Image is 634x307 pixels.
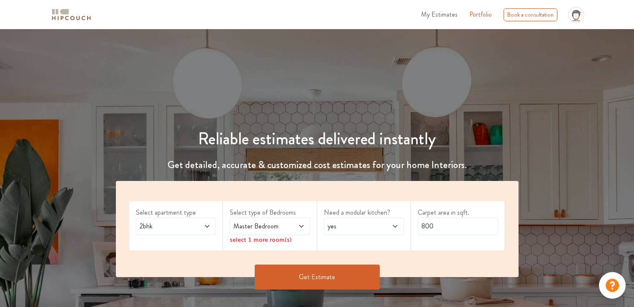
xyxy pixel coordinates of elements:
[418,208,498,218] label: Carpet area in sqft.
[230,208,310,218] label: Select type of Bedrooms
[469,10,492,20] a: Portfolio
[111,129,524,149] h1: Reliable estimates delivered instantly
[111,159,524,171] h4: Get detailed, accurate & customized cost estimates for your home Interiors.
[136,208,216,218] label: Select apartment type
[232,221,286,231] span: Master Bedroom
[138,221,193,231] span: 2bhk
[255,265,380,290] button: Get Estimate
[50,7,92,22] img: logo-horizontal.svg
[324,208,404,218] label: Need a modular kitchen?
[421,10,458,19] span: My Estimates
[504,8,557,21] div: Book a consultation
[230,235,310,244] div: select 1 more room(s)
[50,5,92,24] span: logo-horizontal.svg
[418,218,498,235] input: Enter area sqft
[326,221,381,231] span: yes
